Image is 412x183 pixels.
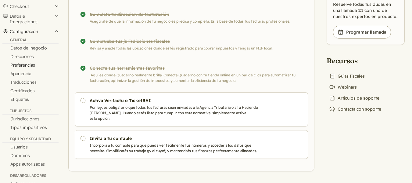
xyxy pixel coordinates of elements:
div: Equipo y seguridad [2,137,59,143]
h2: Recursos [327,56,384,65]
a: Programar llamada [333,26,391,38]
div: General [2,38,59,44]
a: Invita a tu contable Incorpora a tu contable para que pueda ver fácilmente tus números y acceder ... [75,130,308,159]
a: Guías fiscales [327,72,367,80]
a: Contacta con soporte [327,105,384,113]
h3: Activa Verifactu o TicketBAI [90,97,262,104]
a: Artículos de soporte [327,94,382,102]
p: Incorpora a tu contable para que pueda ver fácilmente tus números y acceder a los datos que neces... [90,143,262,154]
a: Activa Verifactu o TicketBAI Por ley, es obligatorio que todas tus facturas sean enviadas a la Ag... [75,92,308,126]
a: Webinars [327,83,359,91]
div: Desarrolladores [2,173,59,179]
h3: Invita a tu contable [90,135,262,141]
div: Impuestos [2,108,59,115]
p: Resuelve todas tus dudas en una llamada 1:1 con uno de nuestros expertos en producto. [333,1,398,20]
p: Por ley, es obligatorio que todas tus facturas sean enviadas a la Agencia Tributaria o a tu Hacie... [90,105,262,121]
